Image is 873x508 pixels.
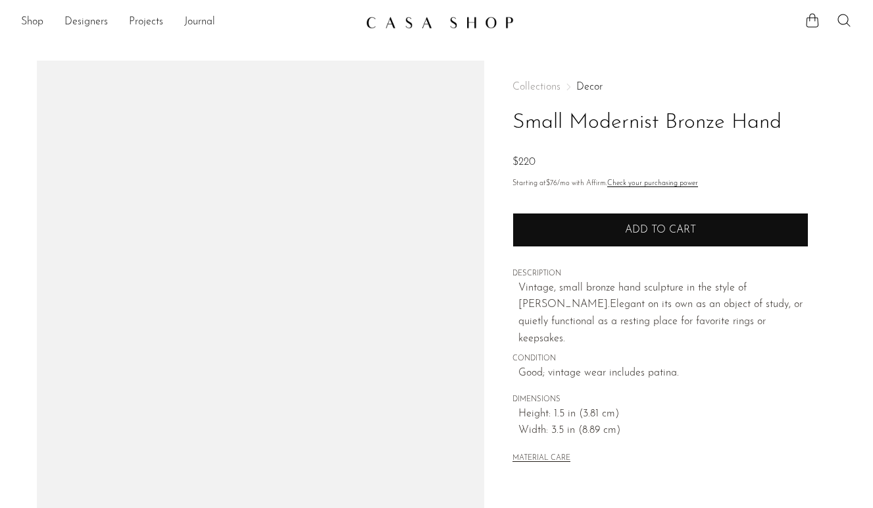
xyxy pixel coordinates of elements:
[518,406,809,423] span: Height: 1.5 in (3.81 cm)
[518,283,803,344] span: Vintage, small bronze hand sculpture in the style of [PERSON_NAME]. Elegant on its own as an obje...
[512,82,809,92] nav: Breadcrumbs
[21,11,355,34] nav: Desktop navigation
[64,14,108,31] a: Designers
[129,14,163,31] a: Projects
[518,365,809,382] span: Good; vintage wear includes patina.
[512,106,809,140] h1: Small Modernist Bronze Hand
[512,353,809,365] span: CONDITION
[625,225,696,235] span: Add to cart
[512,454,570,464] button: MATERIAL CARE
[576,82,603,92] a: Decor
[21,11,355,34] ul: NEW HEADER MENU
[546,180,557,187] span: $76
[512,394,809,406] span: DIMENSIONS
[512,213,809,247] button: Add to cart
[512,157,536,167] span: $220
[512,178,809,190] p: Starting at /mo with Affirm.
[21,14,43,31] a: Shop
[184,14,215,31] a: Journal
[518,422,809,439] span: Width: 3.5 in (8.89 cm)
[607,180,698,187] a: Check your purchasing power - Learn more about Affirm Financing (opens in modal)
[512,82,561,92] span: Collections
[512,268,809,280] span: DESCRIPTION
